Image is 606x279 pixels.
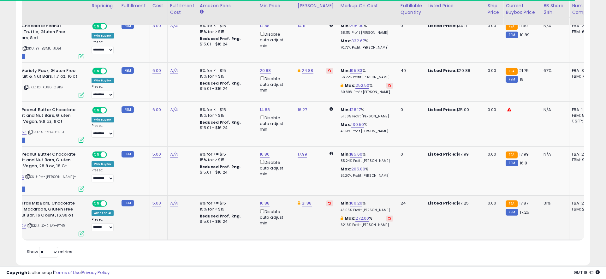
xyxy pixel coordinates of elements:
div: Disable auto adjust min [260,208,290,226]
div: 8% for <= $15 [200,23,252,29]
div: 0.00 [488,107,498,113]
div: 15% for > $15 [200,113,252,118]
small: FBA [506,151,517,158]
div: $15.01 - $16.24 [200,219,252,224]
a: 5.00 [152,151,161,157]
div: Preset: [92,124,114,138]
div: % [341,200,393,212]
div: Repricing [92,3,116,9]
div: 15% for > $15 [200,206,252,212]
a: 6.00 [152,107,161,113]
div: FBA: 2 [572,200,593,206]
div: FBA: 1 [572,107,593,113]
a: 16.80 [260,151,270,157]
span: 21.75 [519,68,529,74]
div: 8% for <= $15 [200,200,252,206]
b: Min: [341,23,350,29]
div: $15.01 - $16.24 [200,170,252,175]
a: Terms of Use [54,270,81,276]
p: 55.24% Profit [PERSON_NAME] [341,159,393,163]
div: % [341,166,393,178]
span: 19 [520,76,524,82]
p: 62.16% Profit [PERSON_NAME] [341,223,393,227]
small: FBM [506,76,518,83]
span: OFF [106,24,116,29]
a: 24.88 [302,68,313,74]
b: Reduced Prof. Rng. [200,80,241,86]
div: Fulfillable Quantity [401,3,422,16]
div: $15.01 - $16.24 [200,125,252,131]
div: % [341,38,393,50]
small: FBM [122,151,134,157]
div: Preset: [92,217,114,232]
a: 252.50 [355,82,369,89]
div: 24 [401,200,420,206]
a: 14.88 [260,107,270,113]
b: Listed Price: [428,200,456,206]
div: % [341,23,393,35]
small: FBA [506,200,517,207]
div: Fulfillment [122,3,147,9]
p: 56.27% Profit [PERSON_NAME] [341,75,393,80]
span: | SKU: 1O-XU36-C91G [23,85,62,90]
span: OFF [106,68,116,74]
b: Reduced Prof. Rng. [200,36,241,41]
span: 17.99 [519,151,529,157]
a: N/A [170,151,178,157]
div: FBM: 6 [572,29,593,35]
span: OFF [106,152,116,157]
div: $17.25 [428,200,480,206]
b: Max: [345,82,356,88]
p: 70.73% Profit [PERSON_NAME] [341,45,393,50]
a: 195.83 [350,68,362,74]
div: % [341,216,393,227]
p: 46.05% Profit [PERSON_NAME] [341,208,393,212]
a: 20.88 [260,68,271,74]
small: Amazon Fees. [200,9,204,15]
p: 68.71% Profit [PERSON_NAME] [341,31,393,35]
div: Amazon Fees [200,3,254,9]
div: Listed Price [428,3,482,9]
div: ( SFP: 1 ) [572,118,593,124]
div: N/A [544,151,564,157]
b: Min: [341,107,350,113]
a: 130.50 [351,122,364,128]
a: 295.00 [350,23,364,29]
span: | SKU: LS-2HAX-PT4R [27,223,65,228]
a: 205.80 [351,166,365,172]
div: $20.88 [428,68,480,74]
small: FBA [506,23,517,30]
div: Markup on Cost [341,3,395,9]
div: % [341,107,393,119]
div: 8% for <= $15 [200,107,252,113]
div: 0.00 [488,68,498,74]
small: FBM [122,67,134,74]
strong: Copyright [6,270,29,276]
a: N/A [170,68,178,74]
a: 12.88 [260,23,270,29]
span: ON [93,107,101,113]
b: Max: [341,122,352,128]
div: % [341,83,393,94]
div: Disable auto adjust min [260,31,290,49]
b: Max: [341,166,352,172]
a: 14.11 [298,23,306,29]
span: ON [93,68,101,74]
div: Win BuyBox [92,161,114,167]
small: FBM [506,209,518,216]
div: 8% for <= $15 [200,68,252,74]
span: 17.87 [519,200,529,206]
div: $15.00 [428,107,480,113]
b: Larabar Peanut Butter Chocolate Chip, Fruit and Nut Bars, Gluten Free and Vegan, 9.6 oz, 6 Ct [3,107,80,126]
a: 128.17 [350,107,361,113]
b: Listed Price: [428,68,456,74]
div: Preset: [92,40,114,54]
div: Win BuyBox [92,117,114,122]
div: 8% for <= $15 [200,151,252,157]
a: 185.60 [350,151,362,157]
div: FBM: 9 [572,157,593,163]
div: Preset: [92,85,114,99]
b: Reduced Prof. Rng. [200,120,241,125]
div: 0 [401,151,420,157]
b: Larabar Variety Pack, Gluten Free Vegan Fruit & Nut Bars, 1.7 oz, 16 ct [3,68,80,81]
